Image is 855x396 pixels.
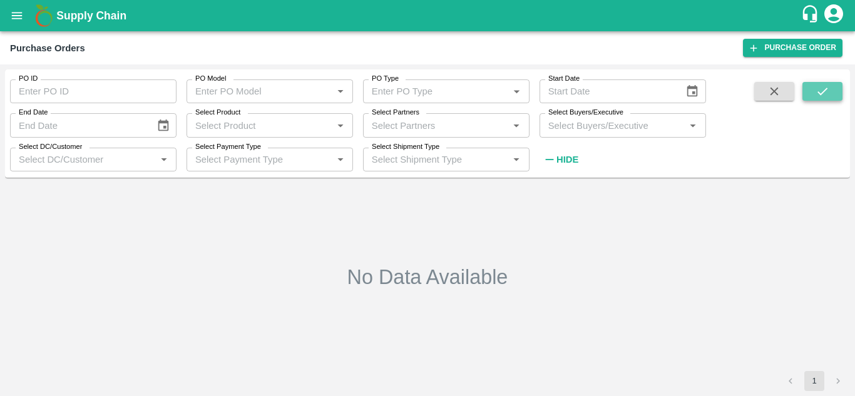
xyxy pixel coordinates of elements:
button: open drawer [3,1,31,30]
div: customer-support [801,4,822,27]
label: Select Partners [372,108,419,118]
button: Hide [540,149,582,170]
button: Open [508,118,525,134]
button: Open [332,83,349,99]
button: Open [332,118,349,134]
div: account of current user [822,3,845,29]
a: Supply Chain [56,7,801,24]
button: Open [685,118,701,134]
input: Start Date [540,79,676,103]
input: Select Partners [367,117,505,133]
input: Enter PO Type [367,83,505,99]
input: Select Product [190,117,329,133]
button: Choose date [151,114,175,138]
button: Open [508,151,525,168]
label: PO ID [19,74,38,84]
label: End Date [19,108,48,118]
label: Start Date [548,74,580,84]
input: Select DC/Customer [14,151,152,168]
b: Supply Chain [56,9,126,22]
h2: No Data Available [347,265,508,290]
label: Select Product [195,108,240,118]
input: Select Shipment Type [367,151,489,168]
label: Select Payment Type [195,142,261,152]
input: Enter PO ID [10,79,177,103]
button: Open [156,151,172,168]
a: Purchase Order [743,39,842,57]
button: page 1 [804,371,824,391]
nav: pagination navigation [779,371,850,391]
button: Open [332,151,349,168]
label: PO Model [195,74,227,84]
label: Select Buyers/Executive [548,108,623,118]
button: Choose date [680,79,704,103]
label: PO Type [372,74,399,84]
label: Select DC/Customer [19,142,82,152]
input: Select Buyers/Executive [543,117,682,133]
button: Open [508,83,525,99]
img: logo [31,3,56,28]
input: End Date [10,113,146,137]
div: Purchase Orders [10,40,85,56]
strong: Hide [556,155,578,165]
label: Select Shipment Type [372,142,439,152]
input: Select Payment Type [190,151,312,168]
input: Enter PO Model [190,83,329,99]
